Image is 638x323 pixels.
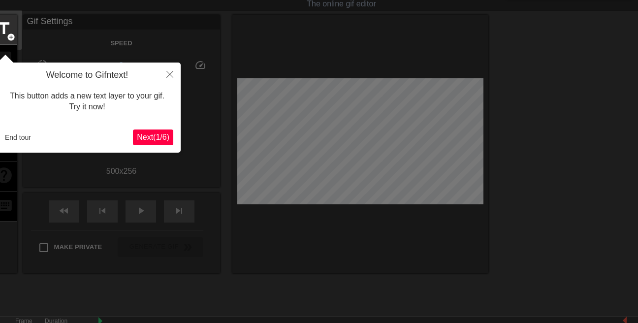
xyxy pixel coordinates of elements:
button: Next [133,129,173,145]
button: Close [159,63,181,85]
div: This button adds a new text layer to your gif. Try it now! [1,81,173,123]
button: End tour [1,130,35,145]
span: Next ( 1 / 6 ) [137,133,169,141]
h4: Welcome to Gifntext! [1,70,173,81]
